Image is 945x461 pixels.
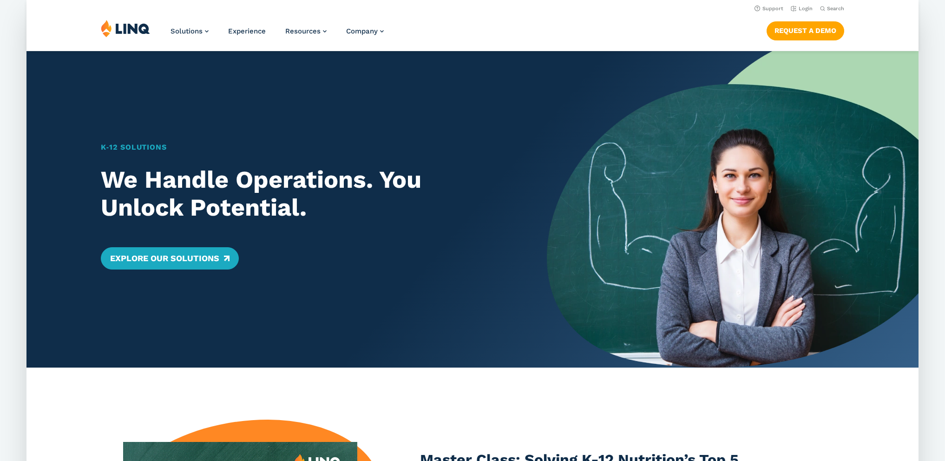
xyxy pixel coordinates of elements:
[101,142,511,153] h1: K‑12 Solutions
[26,3,919,13] nav: Utility Navigation
[547,51,919,368] img: Home Banner
[101,247,239,270] a: Explore Our Solutions
[171,27,209,35] a: Solutions
[101,20,150,37] img: LINQ | K‑12 Software
[820,5,844,12] button: Open Search Bar
[228,27,266,35] a: Experience
[767,20,844,40] nav: Button Navigation
[791,6,813,12] a: Login
[346,27,384,35] a: Company
[285,27,327,35] a: Resources
[346,27,378,35] span: Company
[171,27,203,35] span: Solutions
[285,27,321,35] span: Resources
[171,20,384,50] nav: Primary Navigation
[755,6,783,12] a: Support
[767,21,844,40] a: Request a Demo
[827,6,844,12] span: Search
[101,166,511,222] h2: We Handle Operations. You Unlock Potential.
